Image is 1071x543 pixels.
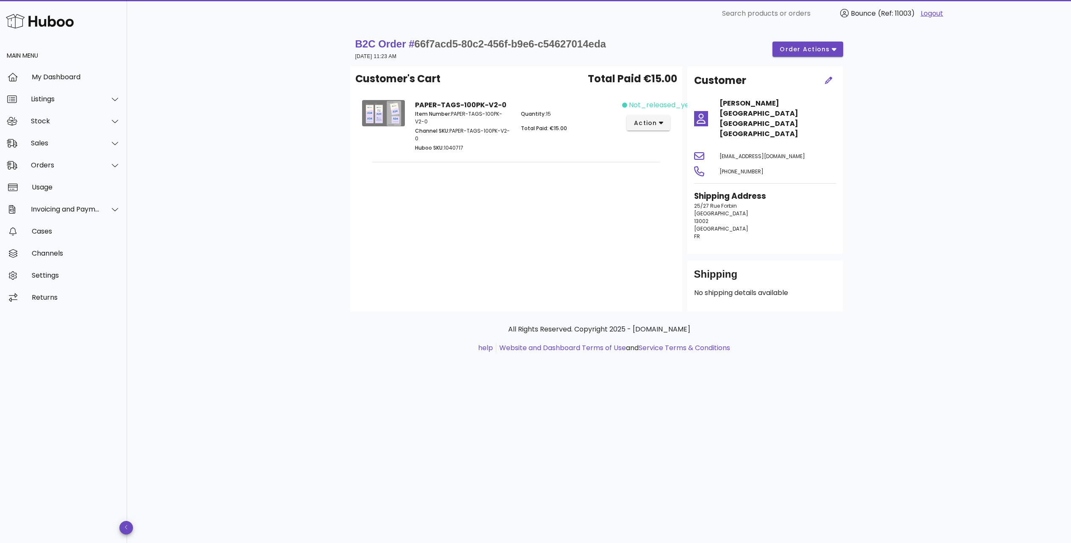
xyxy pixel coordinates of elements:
a: Service Terms & Conditions [639,343,730,353]
span: not_released_yet [629,100,692,110]
span: Total Paid €15.00 [588,71,677,86]
p: No shipping details available [694,288,836,298]
h3: Shipping Address [694,190,836,202]
p: 1040717 [415,144,511,152]
strong: PAPER-TAGS-100PK-V2-0 [415,100,506,110]
div: Usage [32,183,120,191]
span: [GEOGRAPHIC_DATA] [694,210,748,217]
span: 13002 [694,217,708,225]
span: Channel SKU: [415,127,449,134]
p: All Rights Reserved. Copyright 2025 - [DOMAIN_NAME] [357,324,841,334]
span: Item Number: [415,110,451,117]
span: 66f7acd5-80c2-456f-b9e6-c54627014eda [415,38,606,50]
div: Invoicing and Payments [31,205,100,213]
span: [GEOGRAPHIC_DATA] [694,225,748,232]
h2: Customer [694,73,746,88]
div: My Dashboard [32,73,120,81]
span: Huboo SKU: [415,144,444,151]
li: and [496,343,730,353]
a: Website and Dashboard Terms of Use [499,343,626,353]
span: Quantity: [521,110,546,117]
button: action [627,115,670,131]
small: [DATE] 11:23 AM [355,53,397,59]
img: Product Image [362,100,405,126]
div: Settings [32,271,120,279]
div: Channels [32,249,120,257]
div: Cases [32,227,120,235]
span: Total Paid: €15.00 [521,125,567,132]
div: Shipping [694,267,836,288]
img: Huboo Logo [6,12,74,30]
span: FR [694,233,700,240]
div: Sales [31,139,100,147]
p: PAPER-TAGS-100PK-V2-0 [415,127,511,142]
h4: [PERSON_NAME][GEOGRAPHIC_DATA] [GEOGRAPHIC_DATA] [GEOGRAPHIC_DATA] [720,98,836,139]
span: Customer's Cart [355,71,440,86]
span: order actions [779,45,830,54]
span: Bounce [851,8,876,18]
p: PAPER-TAGS-100PK-V2-0 [415,110,511,125]
div: Returns [32,293,120,301]
span: 25/27 Rue Forbin [694,202,737,209]
span: [PHONE_NUMBER] [720,168,764,175]
a: Logout [921,8,943,19]
button: order actions [772,42,843,57]
span: action [634,119,657,128]
span: (Ref: 11003) [878,8,915,18]
div: Stock [31,117,100,125]
a: help [478,343,493,353]
strong: B2C Order # [355,38,606,50]
div: Listings [31,95,100,103]
p: 15 [521,110,617,118]
span: [EMAIL_ADDRESS][DOMAIN_NAME] [720,153,805,160]
div: Orders [31,161,100,169]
